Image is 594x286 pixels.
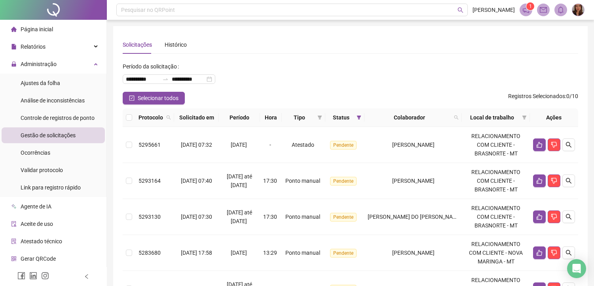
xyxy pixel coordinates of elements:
span: Gerar QRCode [21,256,56,262]
span: filter [522,115,527,120]
span: lock [11,61,17,67]
span: 5283680 [139,250,161,256]
span: search [457,7,463,13]
span: 5293164 [139,178,161,184]
th: Hora [260,108,282,127]
span: search [165,112,173,123]
span: audit [11,221,17,227]
span: filter [317,115,322,120]
span: Ocorrências [21,150,50,156]
span: like [536,178,543,184]
span: dislike [551,250,557,256]
span: like [536,214,543,220]
span: 17:30 [263,214,277,220]
span: Pendente [330,141,357,150]
span: Link para registro rápido [21,184,81,191]
span: 13:29 [263,250,277,256]
label: Período da solicitação [123,60,182,73]
span: [PERSON_NAME] DO [PERSON_NAME] [368,214,462,220]
span: left [84,274,89,279]
span: bell [557,6,564,13]
span: [DATE] até [DATE] [227,173,252,188]
span: [PERSON_NAME] [392,250,435,256]
span: dislike [551,214,557,220]
span: Administração [21,61,57,67]
span: [DATE] até [DATE] [227,209,252,224]
span: dislike [551,178,557,184]
span: filter [357,115,361,120]
span: [PERSON_NAME] [392,178,435,184]
span: [DATE] [231,250,247,256]
div: Histórico [165,40,187,49]
span: Atestado técnico [21,238,62,244]
td: RELACIONAMENTO COM CLIENTE - BRASNORTE - MT [462,199,530,235]
span: Controle de registros de ponto [21,115,95,121]
sup: 1 [526,2,534,10]
span: 17:30 [263,178,277,184]
span: Análise de inconsistências [21,97,85,104]
img: 78555 [572,4,584,16]
span: Agente de IA [21,203,51,210]
span: Validar protocolo [21,167,63,173]
span: search [566,142,572,148]
span: notification [522,6,529,13]
td: RELACIONAMENTO COM CLIENTE - BRASNORTE - MT [462,127,530,163]
td: RELACIONAMENTO COM CLIENTE - BRASNORTE - MT [462,163,530,199]
span: to [162,76,169,82]
span: Colaborador [368,113,451,122]
span: Selecionar todos [138,94,178,102]
span: qrcode [11,256,17,261]
div: Open Intercom Messenger [567,259,586,278]
th: Solicitado em [174,108,219,127]
span: swap-right [162,76,169,82]
span: [DATE] 07:30 [181,214,212,220]
span: 5295661 [139,142,161,148]
span: Status [328,113,353,122]
span: Página inicial [21,26,53,32]
span: Ponto manual [285,250,320,256]
span: search [166,115,171,120]
span: 5293130 [139,214,161,220]
span: Protocolo [139,113,163,122]
span: Pendente [330,249,357,258]
span: Relatórios [21,44,46,50]
span: filter [316,112,324,123]
span: Ponto manual [285,178,320,184]
span: filter [520,112,528,123]
span: like [536,250,543,256]
span: home [11,27,17,32]
span: Pendente [330,213,357,222]
span: 1 [529,4,532,9]
span: search [566,250,572,256]
span: Gestão de solicitações [21,132,76,138]
td: RELACIONAMENTO COM CLIENTE - NOVA MARINGA - MT [462,235,530,271]
span: mail [540,6,547,13]
span: Ponto manual [285,214,320,220]
span: [DATE] 07:32 [181,142,212,148]
span: search [454,115,459,120]
span: Atestado [292,142,314,148]
span: : 0 / 10 [508,92,578,104]
span: like [536,142,543,148]
span: Local de trabalho [465,113,519,122]
span: [DATE] 17:58 [181,250,212,256]
span: facebook [17,272,25,280]
span: linkedin [29,272,37,280]
span: Pendente [330,177,357,186]
span: check-square [129,95,135,101]
span: search [566,214,572,220]
span: instagram [41,272,49,280]
span: Registros Selecionados [508,93,565,99]
th: Período [219,108,260,127]
span: [PERSON_NAME] [473,6,515,14]
div: Solicitações [123,40,152,49]
span: search [566,178,572,184]
span: [DATE] [231,142,247,148]
span: [DATE] 07:40 [181,178,212,184]
span: filter [355,112,363,123]
span: Tipo [285,113,314,122]
span: [PERSON_NAME] [392,142,435,148]
span: solution [11,239,17,244]
span: - [269,142,271,148]
span: dislike [551,142,557,148]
